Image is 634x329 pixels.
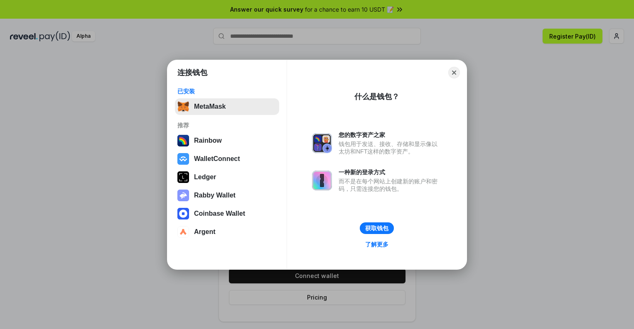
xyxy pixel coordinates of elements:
div: MetaMask [194,103,226,110]
button: Ledger [175,169,279,185]
a: 了解更多 [360,239,393,250]
div: Rabby Wallet [194,192,236,199]
div: 什么是钱包？ [354,92,399,102]
button: WalletConnect [175,151,279,167]
div: 一种新的登录方式 [339,168,442,176]
div: 已安装 [177,88,277,95]
div: Argent [194,228,216,236]
img: svg+xml,%3Csvg%20width%3D%22120%22%20height%3D%22120%22%20viewBox%3D%220%200%20120%20120%22%20fil... [177,135,189,146]
img: svg+xml,%3Csvg%20xmlns%3D%22http%3A%2F%2Fwww.w3.org%2F2000%2Fsvg%22%20fill%3D%22none%22%20viewBox... [177,190,189,201]
div: 您的数字资产之家 [339,131,442,139]
div: WalletConnect [194,155,240,163]
div: Coinbase Wallet [194,210,245,217]
h1: 连接钱包 [177,68,207,78]
div: 钱包用于发送、接收、存储和显示像以太坊和NFT这样的数字资产。 [339,140,442,155]
img: svg+xml,%3Csvg%20fill%3D%22none%22%20height%3D%2233%22%20viewBox%3D%220%200%2035%2033%22%20width%... [177,101,189,112]
img: svg+xml,%3Csvg%20xmlns%3D%22http%3A%2F%2Fwww.w3.org%2F2000%2Fsvg%22%20fill%3D%22none%22%20viewBox... [312,171,332,190]
img: svg+xml,%3Csvg%20width%3D%2228%22%20height%3D%2228%22%20viewBox%3D%220%200%2028%2028%22%20fill%3D... [177,226,189,238]
button: Rainbow [175,132,279,149]
button: Close [448,67,460,78]
div: 而不是在每个网站上创建新的账户和密码，只需连接您的钱包。 [339,178,442,193]
button: MetaMask [175,98,279,115]
img: svg+xml,%3Csvg%20width%3D%2228%22%20height%3D%2228%22%20viewBox%3D%220%200%2028%2028%22%20fill%3D... [177,208,189,219]
button: Argent [175,224,279,240]
img: svg+xml,%3Csvg%20xmlns%3D%22http%3A%2F%2Fwww.w3.org%2F2000%2Fsvg%22%20fill%3D%22none%22%20viewBox... [312,133,332,153]
img: svg+xml,%3Csvg%20xmlns%3D%22http%3A%2F%2Fwww.w3.org%2F2000%2Fsvg%22%20width%3D%2228%22%20height%3... [177,171,189,183]
div: 获取钱包 [365,224,388,232]
button: 获取钱包 [360,222,394,234]
div: 了解更多 [365,241,388,248]
button: Coinbase Wallet [175,205,279,222]
div: Rainbow [194,137,222,144]
div: 推荐 [177,122,277,129]
img: svg+xml,%3Csvg%20width%3D%2228%22%20height%3D%2228%22%20viewBox%3D%220%200%2028%2028%22%20fill%3D... [177,153,189,165]
button: Rabby Wallet [175,187,279,204]
div: Ledger [194,173,216,181]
